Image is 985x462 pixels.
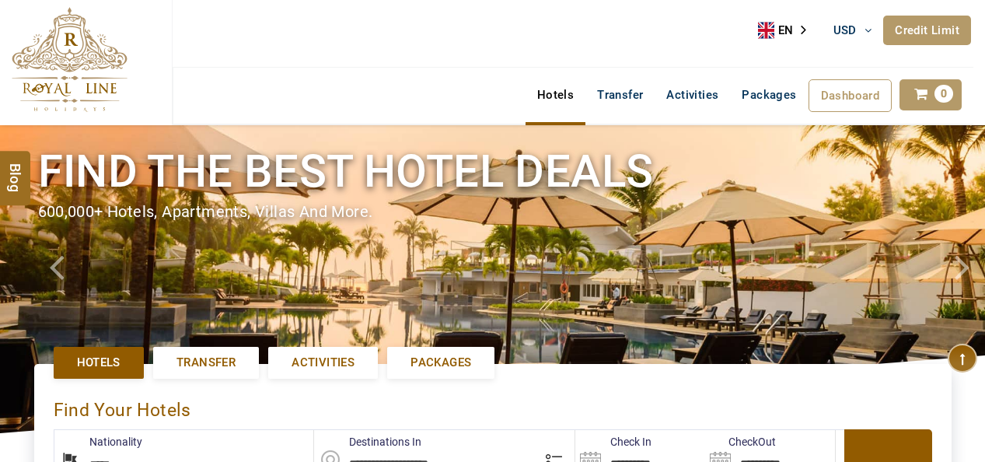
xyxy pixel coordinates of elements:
a: EN [758,19,817,42]
span: Transfer [176,355,236,371]
a: 0 [899,79,962,110]
label: CheckOut [705,434,776,450]
label: Nationality [54,434,142,450]
aside: Language selected: English [758,19,817,42]
a: Hotels [526,79,585,110]
img: The Royal Line Holidays [12,7,127,112]
span: 0 [934,85,953,103]
span: Dashboard [821,89,880,103]
a: Packages [387,347,494,379]
a: Hotels [54,347,144,379]
div: Find Your Hotels [54,383,932,429]
span: Packages [410,355,471,371]
h1: Find the best hotel deals [38,142,948,201]
a: Activities [268,347,378,379]
label: Destinations In [314,434,421,450]
a: Transfer [585,79,655,110]
a: Credit Limit [883,16,971,45]
div: Language [758,19,817,42]
span: USD [833,23,857,37]
span: Hotels [77,355,121,371]
a: Transfer [153,347,259,379]
a: Activities [655,79,730,110]
div: 600,000+ hotels, apartments, villas and more. [38,201,948,223]
a: Packages [730,79,808,110]
span: Activities [292,355,355,371]
label: Check In [575,434,651,450]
